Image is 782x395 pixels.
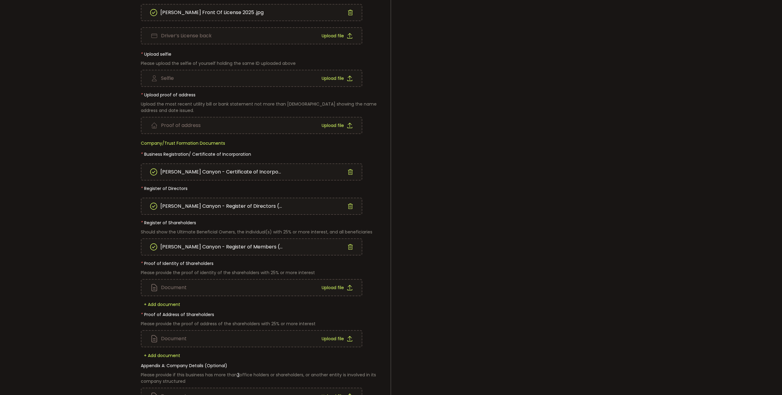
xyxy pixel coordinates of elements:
span: Upload file [322,337,344,341]
span: Upload file [322,123,344,128]
span: Upload file [322,285,344,290]
span: Document [161,285,187,290]
span: [PERSON_NAME] Canyon - Register of Members (1).pdf [160,240,283,254]
span: [PERSON_NAME] Front Of License 2025 .jpg [160,5,264,20]
iframe: Chat Widget [709,329,782,395]
span: + Add document [141,352,183,359]
span: [PERSON_NAME] Canyon - Register of Directors (1).pdf [160,199,283,214]
span: Upload file [322,76,344,80]
span: Company/Trust Formation Documents [141,140,225,146]
span: Upload file [322,34,344,38]
span: Driver’s License back [161,33,212,38]
span: Proof of address [161,123,201,128]
span: + Add document [141,301,183,307]
span: Selfie [161,76,174,81]
span: Document [161,336,187,341]
span: [PERSON_NAME] Canyon - Certificate of Incorporation [DATE] (1).pdf [160,165,283,179]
